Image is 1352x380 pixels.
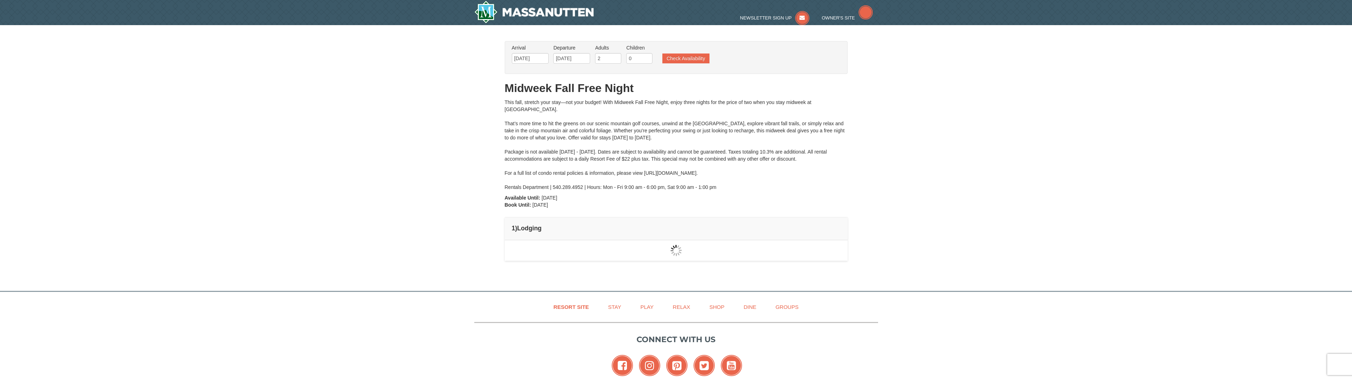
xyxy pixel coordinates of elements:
a: Owner's Site [822,15,873,21]
span: Owner's Site [822,15,855,21]
a: Relax [664,299,699,315]
a: Groups [766,299,807,315]
img: wait gif [671,245,682,256]
h4: 1 Lodging [512,225,841,232]
a: Resort Site [545,299,598,315]
span: ) [515,225,517,232]
span: [DATE] [532,202,548,208]
strong: Available Until: [505,195,541,201]
label: Children [626,44,652,51]
div: This fall, stretch your stay—not your budget! With Midweek Fall Free Night, enjoy three nights fo... [505,99,848,191]
button: Check Availability [662,53,709,63]
span: Newsletter Sign Up [740,15,792,21]
label: Arrival [512,44,549,51]
label: Departure [553,44,590,51]
p: Connect with us [474,334,878,345]
img: Massanutten Resort Logo [474,1,594,23]
a: Play [632,299,662,315]
h1: Midweek Fall Free Night [505,81,848,95]
a: Massanutten Resort [474,1,594,23]
a: Newsletter Sign Up [740,15,809,21]
strong: Book Until: [505,202,531,208]
label: Adults [595,44,621,51]
span: [DATE] [542,195,557,201]
a: Stay [599,299,630,315]
a: Shop [701,299,734,315]
a: Dine [735,299,765,315]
